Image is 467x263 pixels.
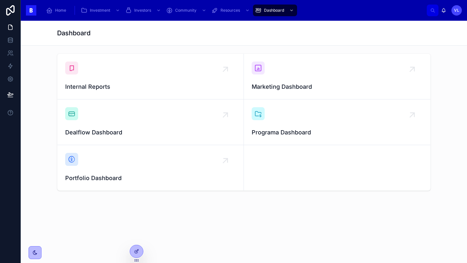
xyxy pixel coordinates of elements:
a: Resources [210,5,253,16]
h1: Dashboard [57,29,90,38]
span: Programa Dashboard [252,128,423,137]
a: Community [164,5,210,16]
a: Portfolio Dashboard [57,145,244,190]
span: VL [454,8,459,13]
a: Home [44,5,71,16]
a: Internal Reports [57,54,244,99]
span: Investors [134,8,151,13]
span: Home [55,8,66,13]
a: Investors [123,5,164,16]
span: Internal Reports [65,82,236,91]
span: Dashboard [264,8,284,13]
span: Resources [221,8,240,13]
a: Marketing Dashboard [244,54,430,99]
a: Dealflow Dashboard [57,99,244,145]
a: Investment [79,5,123,16]
span: Community [175,8,197,13]
a: Dashboard [253,5,297,16]
div: scrollable content [42,3,427,17]
span: Marketing Dashboard [252,82,423,91]
span: Investment [90,8,110,13]
a: Programa Dashboard [244,99,430,145]
img: App logo [26,5,36,16]
span: Dealflow Dashboard [65,128,236,137]
span: Portfolio Dashboard [65,174,236,183]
